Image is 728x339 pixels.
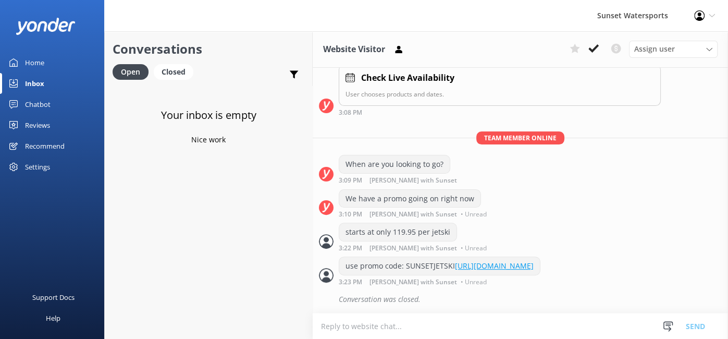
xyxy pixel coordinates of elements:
strong: 3:08 PM [339,110,362,116]
strong: 3:09 PM [339,177,362,184]
div: Support Docs [32,287,75,308]
strong: 3:10 PM [339,211,362,217]
div: Inbox [25,73,44,94]
span: [PERSON_NAME] with Sunset [369,279,457,285]
span: • Unread [461,279,487,285]
span: • Unread [461,245,487,251]
div: Closed [154,64,193,80]
h3: Your inbox is empty [161,107,256,124]
h4: Check Live Availability [361,71,454,85]
div: Open [113,64,149,80]
div: Home [25,52,44,73]
img: yonder-white-logo.png [16,18,76,35]
div: Oct 02 2025 02:22pm (UTC -05:00) America/Cancun [339,244,489,251]
p: Nice work [191,134,226,146]
div: Help [46,308,60,329]
a: Closed [154,66,199,77]
div: Assign User [629,41,718,57]
a: Open [113,66,154,77]
p: User chooses products and dates. [346,89,654,99]
span: Assign user [634,43,675,55]
div: Conversation was closed. [339,290,722,308]
div: Chatbot [25,94,51,115]
div: Oct 02 2025 02:09pm (UTC -05:00) America/Cancun [339,176,491,184]
div: Recommend [25,136,65,156]
span: [PERSON_NAME] with Sunset [369,245,457,251]
strong: 3:23 PM [339,279,362,285]
span: Team member online [476,131,564,144]
h3: Website Visitor [323,43,385,56]
div: Oct 02 2025 02:08pm (UTC -05:00) America/Cancun [339,108,661,116]
span: [PERSON_NAME] with Sunset [369,211,457,217]
div: Settings [25,156,50,177]
div: When are you looking to go? [339,155,450,173]
div: Oct 02 2025 02:23pm (UTC -05:00) America/Cancun [339,278,540,285]
a: [URL][DOMAIN_NAME] [455,261,534,271]
div: Oct 02 2025 02:10pm (UTC -05:00) America/Cancun [339,210,489,217]
div: use promo code: SUNSETJETSKI [339,257,540,275]
span: [PERSON_NAME] with Sunset [369,177,457,184]
div: starts at only 119.95 per jetski [339,223,456,241]
div: Reviews [25,115,50,136]
div: We have a promo going on right now [339,190,480,208]
span: • Unread [461,211,487,217]
strong: 3:22 PM [339,245,362,251]
div: 2025-10-02T19:23:20.031 [319,290,722,308]
h2: Conversations [113,39,304,59]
